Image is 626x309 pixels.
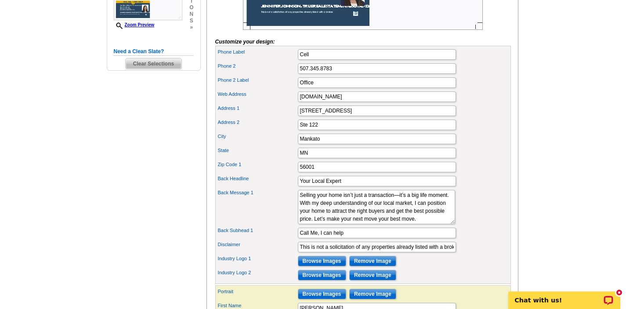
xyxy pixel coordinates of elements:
label: Back Message 1 [218,189,297,196]
span: o [189,4,193,11]
h5: Need a Clean Slate? [114,47,194,56]
label: Back Headline [218,175,297,182]
label: Industry Logo 2 [218,269,297,276]
span: » [189,24,193,31]
label: Industry Logo 1 [218,255,297,262]
textarea: Lorem ipsum dolor sit amet, consectetuer adipiscing elit, sed diam nonummy nibh euismod tincidunt... [298,190,455,224]
label: Zip Code 1 [218,161,297,168]
label: Web Address [218,91,297,98]
input: Remove Image [349,256,396,266]
label: Phone 2 [218,62,297,70]
input: Browse Images [298,256,346,266]
label: City [218,133,297,140]
label: Phone 2 Label [218,76,297,84]
input: Remove Image [349,289,396,299]
label: Address 1 [218,105,297,112]
iframe: LiveChat chat widget [503,281,626,309]
span: Clear Selections [126,58,181,69]
label: Back Subhead 1 [218,227,297,234]
span: s [189,18,193,24]
input: Remove Image [349,270,396,280]
i: Customize your design: [215,39,275,45]
label: Address 2 [218,119,297,126]
span: n [189,11,193,18]
label: Portrait [218,288,297,295]
label: Disclaimer [218,241,297,248]
input: Browse Images [298,289,346,299]
label: State [218,147,297,154]
label: Phone Label [218,48,297,56]
input: Browse Images [298,270,346,280]
a: Zoom Preview [114,22,155,27]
